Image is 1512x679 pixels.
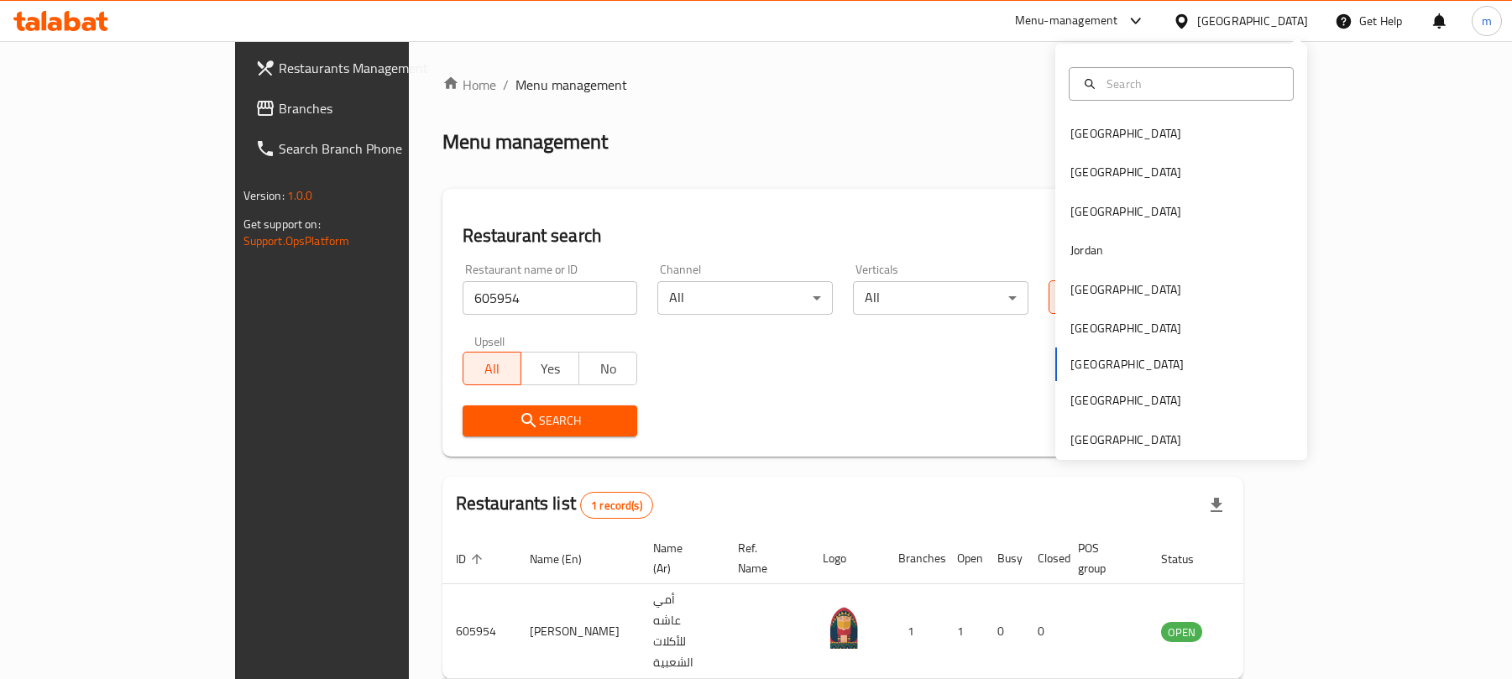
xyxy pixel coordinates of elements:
[1015,11,1118,31] div: Menu-management
[243,185,285,206] span: Version:
[640,584,725,679] td: أمي عاشه للأكلات الشعبية
[243,230,350,252] a: Support.OpsPlatform
[1024,584,1065,679] td: 0
[823,607,865,649] img: Amy Aisha
[1482,12,1492,30] span: m
[442,75,1244,95] nav: breadcrumb
[885,584,944,679] td: 1
[1100,75,1283,93] input: Search
[581,498,652,514] span: 1 record(s)
[944,584,984,679] td: 1
[463,352,521,385] button: All
[279,58,474,78] span: Restaurants Management
[1070,163,1181,181] div: [GEOGRAPHIC_DATA]
[470,357,515,381] span: All
[1161,622,1202,642] div: OPEN
[242,128,488,169] a: Search Branch Phone
[530,549,604,569] span: Name (En)
[984,533,1024,584] th: Busy
[242,48,488,88] a: Restaurants Management
[657,281,833,315] div: All
[1070,280,1181,299] div: [GEOGRAPHIC_DATA]
[242,88,488,128] a: Branches
[516,584,640,679] td: [PERSON_NAME]
[1070,431,1181,449] div: [GEOGRAPHIC_DATA]
[287,185,313,206] span: 1.0.0
[984,584,1024,679] td: 0
[1070,202,1181,221] div: [GEOGRAPHIC_DATA]
[521,352,579,385] button: Yes
[1161,623,1202,642] span: OPEN
[463,281,638,315] input: Search for restaurant name or ID..
[885,533,944,584] th: Branches
[1197,12,1308,30] div: [GEOGRAPHIC_DATA]
[279,138,474,159] span: Search Branch Phone
[1070,124,1181,143] div: [GEOGRAPHIC_DATA]
[1196,485,1237,525] div: Export file
[1070,241,1103,259] div: Jordan
[279,98,474,118] span: Branches
[528,357,573,381] span: Yes
[442,533,1294,679] table: enhanced table
[474,335,505,347] label: Upsell
[463,223,1224,248] h2: Restaurant search
[586,357,630,381] span: No
[243,213,321,235] span: Get support on:
[1024,533,1065,584] th: Closed
[653,538,704,578] span: Name (Ar)
[853,281,1028,315] div: All
[1161,549,1216,569] span: Status
[738,538,789,578] span: Ref. Name
[578,352,637,385] button: No
[442,128,608,155] h2: Menu management
[1070,391,1181,410] div: [GEOGRAPHIC_DATA]
[1070,319,1181,337] div: [GEOGRAPHIC_DATA]
[456,549,488,569] span: ID
[476,410,625,431] span: Search
[1049,280,1107,314] button: All
[503,75,509,95] li: /
[1078,538,1127,578] span: POS group
[463,405,638,436] button: Search
[809,533,885,584] th: Logo
[1236,533,1294,584] th: Action
[944,533,984,584] th: Open
[515,75,627,95] span: Menu management
[456,491,653,519] h2: Restaurants list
